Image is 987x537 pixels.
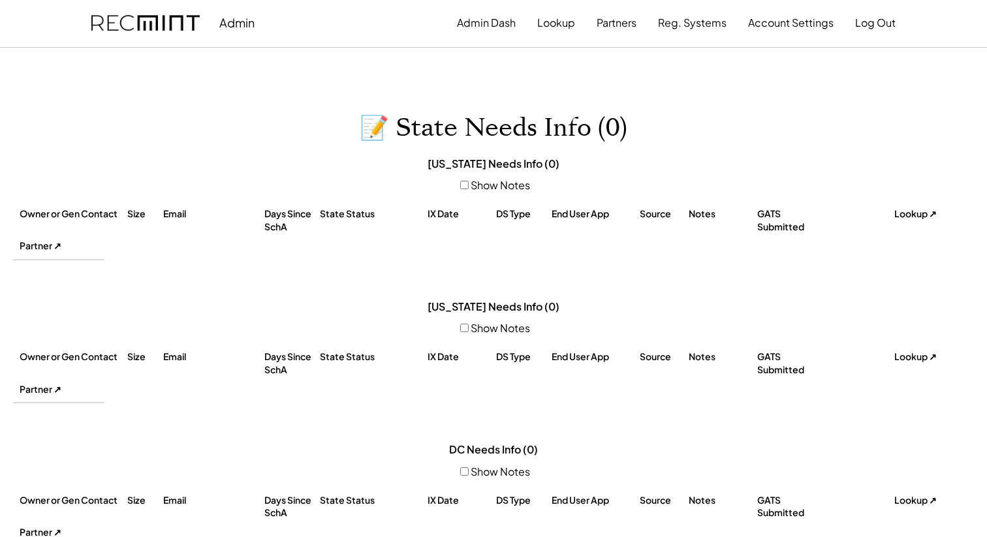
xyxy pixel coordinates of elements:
div: GATS Submitted [757,494,822,519]
div: DS Type [496,207,548,221]
div: Partner ↗ [20,239,104,253]
button: Account Settings [748,10,834,36]
button: Log Out [855,10,896,36]
div: Size [127,207,160,221]
div: Notes [689,207,754,221]
div: End User App [552,494,636,507]
label: Show Notes [471,465,530,478]
button: Lookup [537,10,575,36]
div: DC Needs Info (0) [449,442,538,457]
div: IX Date [428,494,493,507]
div: End User App [552,207,636,221]
div: Email [163,494,261,507]
div: Source [640,350,685,363]
div: DS Type [496,494,548,507]
div: Owner or Gen Contact [20,350,124,363]
div: Lookup ↗ [894,350,947,363]
div: Source [640,494,685,507]
button: Admin Dash [457,10,516,36]
div: Notes [689,350,754,363]
div: Admin [219,15,255,30]
div: Lookup ↗ [894,494,947,507]
div: GATS Submitted [757,207,822,233]
label: Show Notes [471,178,530,192]
div: Source [640,207,685,221]
div: [US_STATE] Needs Info (0) [428,157,559,171]
div: [US_STATE] Needs Info (0) [428,299,559,314]
div: Days Since SchA [264,350,317,376]
div: Days Since SchA [264,207,317,233]
img: recmint-logotype%403x.png [91,15,200,31]
div: IX Date [428,207,493,221]
button: Partners [597,10,636,36]
div: Partner ↗ [20,383,104,396]
div: Days Since SchA [264,494,317,519]
h1: 📝 State Needs Info (0) [360,113,627,144]
div: Lookup ↗ [894,207,947,221]
div: End User App [552,350,636,363]
label: Show Notes [471,321,530,335]
div: Owner or Gen Contact [20,494,124,507]
div: DS Type [496,350,548,363]
div: IX Date [428,350,493,363]
div: Size [127,350,160,363]
div: State Status [320,494,424,507]
div: Email [163,350,261,363]
div: Owner or Gen Contact [20,207,124,221]
div: Notes [689,494,754,507]
button: Reg. Systems [658,10,727,36]
div: State Status [320,207,424,221]
div: Size [127,494,160,507]
div: GATS Submitted [757,350,822,376]
div: Email [163,207,261,221]
div: State Status [320,350,424,363]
